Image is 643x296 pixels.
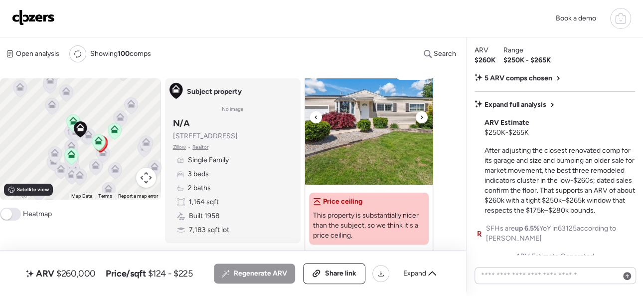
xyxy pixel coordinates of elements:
[434,49,456,59] span: Search
[118,193,158,199] a: Report a map error
[173,131,238,141] span: [STREET_ADDRESS]
[556,14,596,22] span: Book a demo
[106,268,146,280] span: Price/sqft
[323,197,362,207] span: Price ceiling
[475,45,488,55] span: ARV
[2,187,35,200] img: Google
[188,183,211,193] span: 2 baths
[16,49,59,59] span: Open analysis
[98,193,112,199] a: Terms
[234,269,287,279] span: Regenerate ARV
[173,117,190,129] h3: N/A
[71,193,92,200] button: Map Data
[187,87,242,97] span: Subject property
[90,49,151,59] span: Showing comps
[188,143,190,151] span: •
[136,168,156,188] button: Map camera controls
[403,269,426,279] span: Expand
[189,211,220,221] span: Built 1958
[2,187,35,200] a: Open this area in Google Maps (opens a new window)
[484,73,552,83] span: 5 ARV comps chosen
[486,224,635,244] span: SFHs are YoY in 63125 according to [PERSON_NAME]
[118,49,130,58] span: 100
[56,268,96,280] span: $260,000
[188,169,209,179] span: 3 beds
[309,249,349,261] h3: $280,000
[189,225,229,235] span: 7,183 sqft lot
[189,197,219,207] span: 1,164 sqft
[148,268,192,280] span: $124 - $225
[192,143,208,151] span: Realtor
[503,55,551,65] span: $250K - $265K
[484,128,529,138] span: $250K - $265K
[515,252,594,262] span: ARV Estimate Generated
[188,155,229,165] span: Single Family
[313,211,425,241] span: This property is substantially nicer than the subject, so we think it's a price ceiling.
[173,143,186,151] span: Zillow
[222,105,244,113] span: No image
[484,146,635,215] span: After adjusting the closest renovated comp for its garage and size and bumping an older sale for ...
[36,268,54,280] span: ARV
[17,186,49,194] span: Satellite view
[515,224,539,233] span: up 6.5%
[12,9,55,25] img: Logo
[503,45,523,55] span: Range
[325,269,356,279] span: Share link
[484,100,546,110] span: Expand full analysis
[23,209,52,219] span: Heatmap
[484,118,529,128] span: ARV Estimate
[475,55,495,65] span: $260K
